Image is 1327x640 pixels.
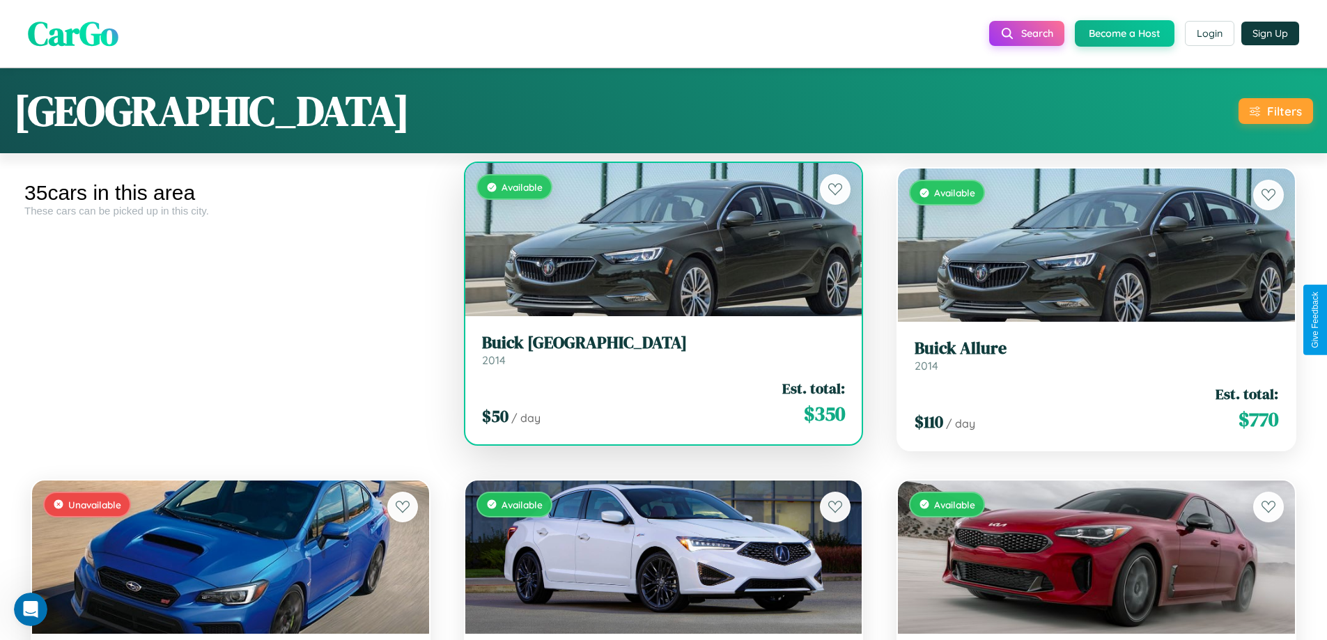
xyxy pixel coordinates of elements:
span: / day [511,411,541,425]
div: 35 cars in this area [24,181,437,205]
button: Sign Up [1241,22,1299,45]
span: Unavailable [68,499,121,510]
button: Search [989,21,1064,46]
button: Login [1185,21,1234,46]
span: Est. total: [1216,384,1278,404]
a: Buick Allure2014 [915,338,1278,373]
span: Search [1021,27,1053,40]
span: $ 110 [915,410,943,433]
span: Available [934,187,975,198]
span: 2014 [482,353,506,367]
span: Available [934,499,975,510]
iframe: Intercom live chat [14,593,47,626]
h3: Buick [GEOGRAPHIC_DATA] [482,333,846,353]
div: These cars can be picked up in this city. [24,205,437,217]
span: / day [946,416,975,430]
button: Become a Host [1075,20,1174,47]
a: Buick [GEOGRAPHIC_DATA]2014 [482,333,846,367]
span: $ 50 [482,405,509,428]
h1: [GEOGRAPHIC_DATA] [14,82,410,139]
h3: Buick Allure [915,338,1278,359]
span: 2014 [915,359,938,373]
div: Give Feedback [1310,292,1320,348]
span: $ 350 [804,400,845,428]
span: CarGo [28,10,118,56]
span: Est. total: [782,378,845,398]
div: Filters [1267,104,1302,118]
span: Available [502,499,543,510]
span: Available [502,181,543,193]
button: Filters [1239,98,1313,124]
span: $ 770 [1239,405,1278,433]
